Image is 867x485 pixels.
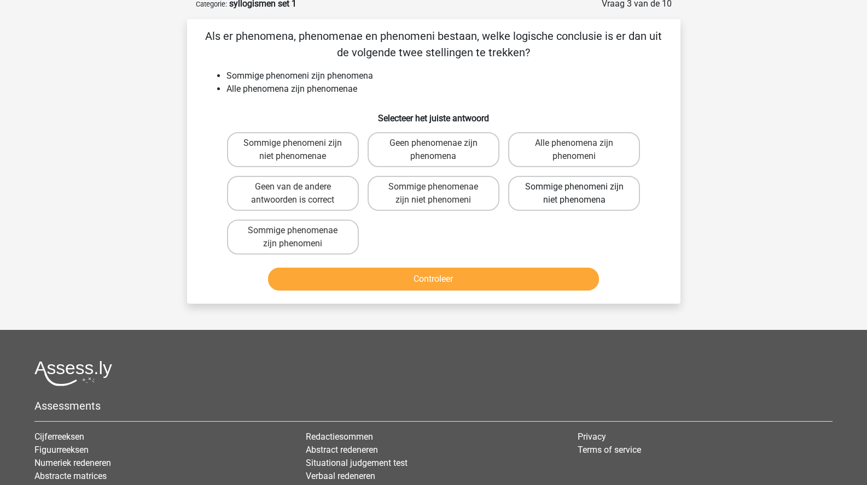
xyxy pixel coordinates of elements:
h5: Assessments [34,399,833,412]
a: Cijferreeksen [34,431,84,442]
a: Terms of service [578,445,641,455]
label: Sommige phenomenae zijn phenomeni [227,220,359,255]
a: Abstracte matrices [34,471,107,481]
h6: Selecteer het juiste antwoord [205,104,663,123]
a: Abstract redeneren [306,445,378,455]
label: Geen phenomenae zijn phenomena [368,132,499,167]
a: Verbaal redeneren [306,471,375,481]
img: Assessly logo [34,360,112,386]
a: Redactiesommen [306,431,373,442]
p: Als er phenomena, phenomenae en phenomeni bestaan, welke logische conclusie is er dan uit de volg... [205,28,663,61]
label: Sommige phenomenae zijn niet phenomeni [368,176,499,211]
a: Privacy [578,431,606,442]
label: Sommige phenomeni zijn niet phenomena [508,176,640,211]
li: Alle phenomena zijn phenomenae [226,82,663,96]
a: Numeriek redeneren [34,458,111,468]
a: Figuurreeksen [34,445,89,455]
a: Situational judgement test [306,458,408,468]
li: Sommige phenomeni zijn phenomena [226,69,663,82]
label: Geen van de andere antwoorden is correct [227,176,359,211]
label: Alle phenomena zijn phenomeni [508,132,640,167]
label: Sommige phenomeni zijn niet phenomenae [227,132,359,167]
button: Controleer [268,268,599,291]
